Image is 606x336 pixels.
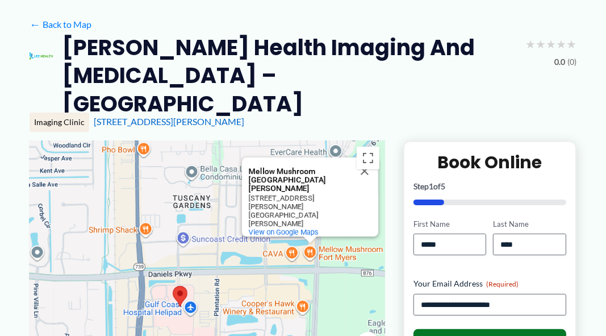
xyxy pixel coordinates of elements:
[351,157,378,185] button: Close
[357,147,379,169] button: Toggle fullscreen view
[30,16,91,33] a: ←Back to Map
[413,278,566,289] label: Your Email Address
[249,211,351,228] div: [GEOGRAPHIC_DATA][PERSON_NAME]
[554,55,565,69] span: 0.0
[94,116,244,127] a: [STREET_ADDRESS][PERSON_NAME]
[413,151,566,173] h2: Book Online
[429,181,433,191] span: 1
[249,167,351,193] div: Mellow Mushroom [GEOGRAPHIC_DATA][PERSON_NAME]
[556,34,566,55] span: ★
[413,182,566,190] p: Step of
[249,228,319,237] a: View on Google Maps
[546,34,556,55] span: ★
[62,34,516,118] h2: [PERSON_NAME] Health Imaging and [MEDICAL_DATA] – [GEOGRAPHIC_DATA]
[242,157,378,237] div: Mellow Mushroom Fort Myers
[30,19,40,30] span: ←
[493,219,566,230] label: Last Name
[566,34,576,55] span: ★
[525,34,536,55] span: ★
[413,219,486,230] label: First Name
[486,280,519,288] span: (Required)
[441,181,445,191] span: 5
[567,55,576,69] span: (0)
[249,194,351,211] div: [STREET_ADDRESS][PERSON_NAME]
[536,34,546,55] span: ★
[30,113,89,132] div: Imaging Clinic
